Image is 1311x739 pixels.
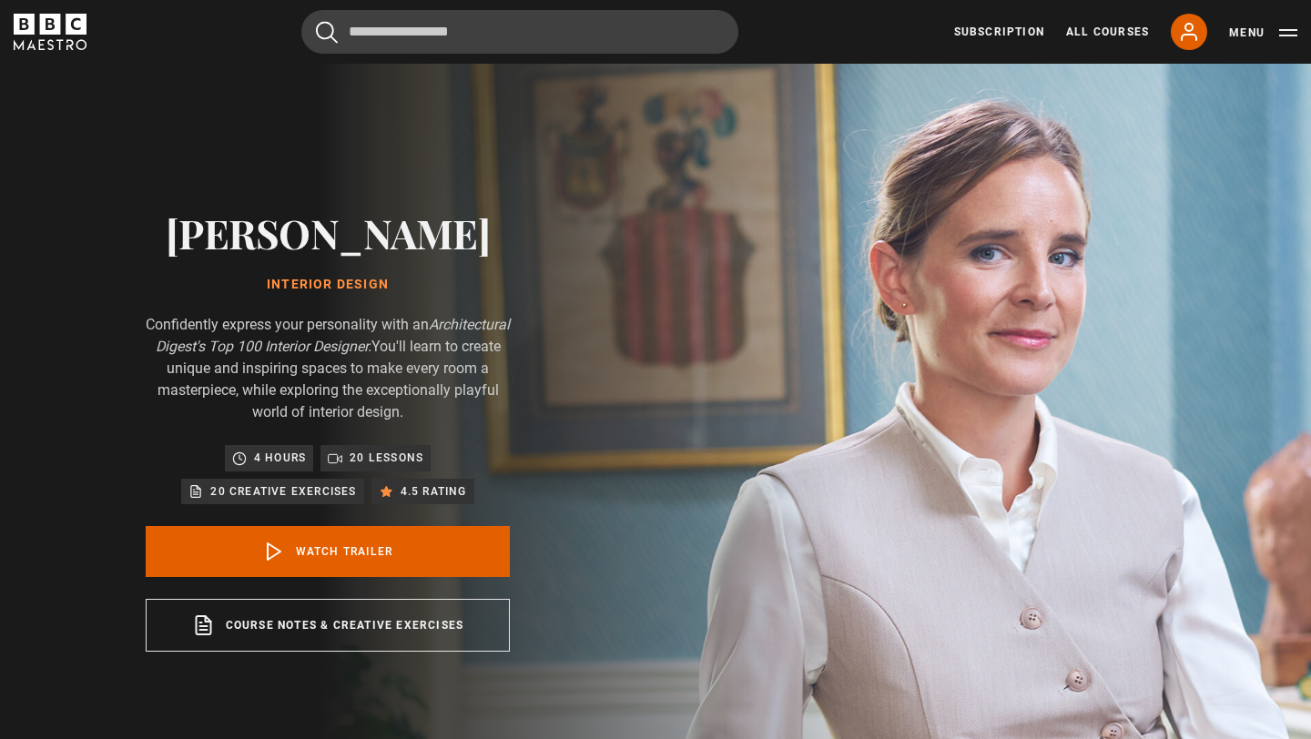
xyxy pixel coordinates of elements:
[350,449,423,467] p: 20 lessons
[316,21,338,44] button: Submit the search query
[210,482,356,501] p: 20 creative exercises
[401,482,467,501] p: 4.5 rating
[301,10,738,54] input: Search
[954,24,1044,40] a: Subscription
[254,449,306,467] p: 4 hours
[146,526,510,577] a: Watch Trailer
[146,278,510,292] h1: Interior Design
[1066,24,1149,40] a: All Courses
[14,14,86,50] svg: BBC Maestro
[1229,24,1297,42] button: Toggle navigation
[146,599,510,652] a: Course notes & creative exercises
[146,209,510,256] h2: [PERSON_NAME]
[146,314,510,423] p: Confidently express your personality with an You'll learn to create unique and inspiring spaces t...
